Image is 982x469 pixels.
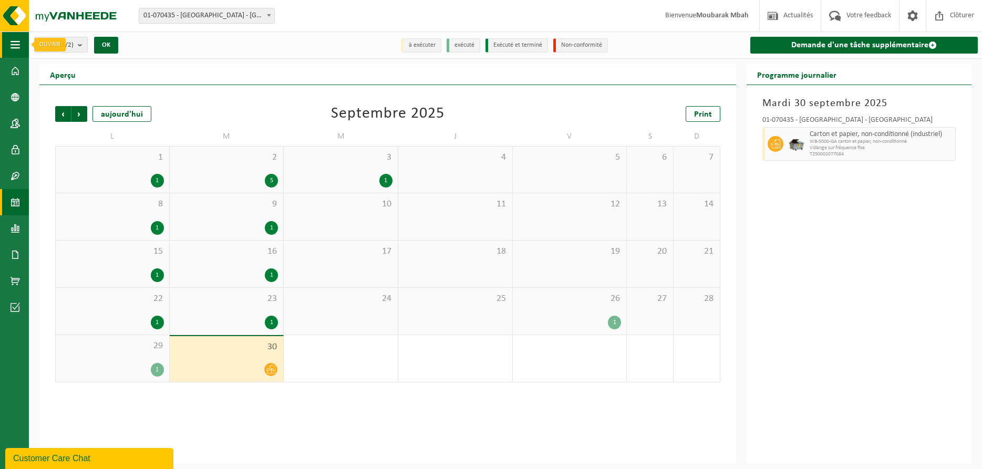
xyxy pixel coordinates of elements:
td: S [627,127,674,146]
span: 18 [404,246,507,257]
a: Print [686,106,720,122]
span: 6 [632,152,668,163]
span: Vidange sur fréquence fixe [810,145,953,151]
li: à exécuter [401,38,441,53]
span: 28 [679,293,715,305]
div: 1 [151,268,164,282]
span: 19 [518,246,622,257]
a: Demande d'une tâche supplémentaire [750,37,978,54]
div: 1 [608,316,621,329]
span: 21 [679,246,715,257]
span: 9 [175,199,278,210]
span: 8 [61,199,164,210]
td: D [674,127,720,146]
span: 24 [289,293,392,305]
span: 27 [632,293,668,305]
div: Septembre 2025 [331,106,445,122]
h2: Programme journalier [747,64,847,85]
h2: Aperçu [39,64,86,85]
div: 1 [265,221,278,235]
div: 5 [265,174,278,187]
span: WB-5000-GA carton et papier, non-conditionné [810,139,953,145]
div: 1 [379,174,392,187]
span: T250002077084 [810,151,953,158]
span: 1 [61,152,164,163]
span: 23 [175,293,278,305]
span: 10 [289,199,392,210]
span: 12 [518,199,622,210]
iframe: chat widget [5,446,175,469]
span: 7 [679,152,715,163]
button: Site(s)(2/2) [34,37,88,53]
span: 22 [61,293,164,305]
span: Précédent [55,106,71,122]
li: Non-conformité [553,38,608,53]
div: 1 [265,316,278,329]
div: 1 [151,316,164,329]
span: 17 [289,246,392,257]
span: 16 [175,246,278,257]
span: 01-070435 - ISSEP LIÈGE - LIÈGE [139,8,275,24]
span: Site(s) [40,37,74,53]
td: J [398,127,513,146]
td: M [284,127,398,146]
span: 2 [175,152,278,163]
count: (2/2) [59,41,74,48]
span: 3 [289,152,392,163]
span: 11 [404,199,507,210]
div: 1 [151,363,164,377]
button: OK [94,37,118,54]
span: 25 [404,293,507,305]
span: 15 [61,246,164,257]
div: aujourd'hui [92,106,151,122]
div: 1 [265,268,278,282]
span: 4 [404,152,507,163]
div: 1 [151,174,164,187]
span: Suivant [71,106,87,122]
span: 13 [632,199,668,210]
strong: Moubarak Mbah [696,12,749,19]
span: 30 [175,341,278,353]
img: WB-5000-GAL-GY-01 [789,136,804,152]
h3: Mardi 30 septembre 2025 [762,96,956,111]
span: Carton et papier, non-conditionné (industriel) [810,130,953,139]
span: 01-070435 - ISSEP LIÈGE - LIÈGE [139,8,274,23]
span: Print [694,110,712,119]
div: 1 [151,221,164,235]
span: 20 [632,246,668,257]
div: 01-070435 - [GEOGRAPHIC_DATA] - [GEOGRAPHIC_DATA] [762,117,956,127]
li: Exécuté et terminé [485,38,548,53]
span: 14 [679,199,715,210]
span: 29 [61,340,164,352]
td: L [55,127,170,146]
span: 5 [518,152,622,163]
td: M [170,127,284,146]
li: exécuté [447,38,480,53]
td: V [513,127,627,146]
span: 26 [518,293,622,305]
